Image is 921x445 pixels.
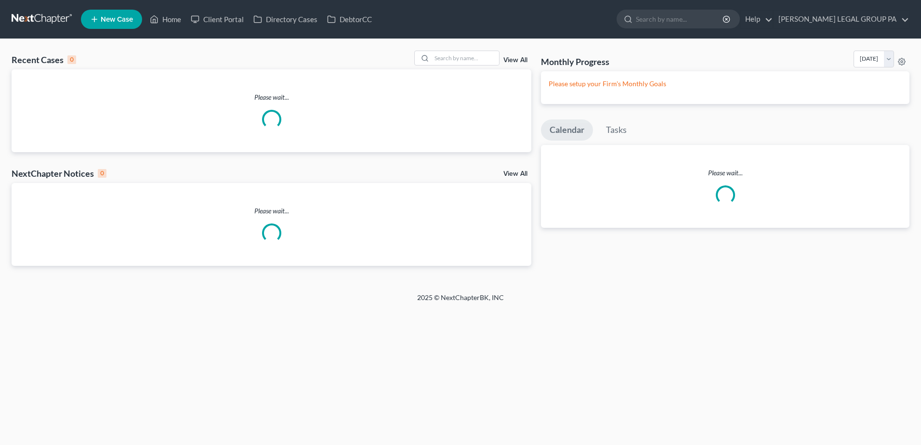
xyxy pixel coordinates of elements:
span: New Case [101,16,133,23]
a: Calendar [541,119,593,141]
a: [PERSON_NAME] LEGAL GROUP PA [774,11,909,28]
a: Home [145,11,186,28]
p: Please wait... [541,168,909,178]
p: Please wait... [12,92,531,102]
a: Client Portal [186,11,249,28]
p: Please wait... [12,206,531,216]
a: View All [503,170,527,177]
div: 0 [67,55,76,64]
div: 0 [98,169,106,178]
a: View All [503,57,527,64]
a: DebtorCC [322,11,377,28]
a: Directory Cases [249,11,322,28]
input: Search by name... [432,51,499,65]
input: Search by name... [636,10,724,28]
p: Please setup your Firm's Monthly Goals [549,79,902,89]
h3: Monthly Progress [541,56,609,67]
a: Tasks [597,119,635,141]
div: Recent Cases [12,54,76,65]
a: Help [740,11,773,28]
div: NextChapter Notices [12,168,106,179]
div: 2025 © NextChapterBK, INC [186,293,735,310]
